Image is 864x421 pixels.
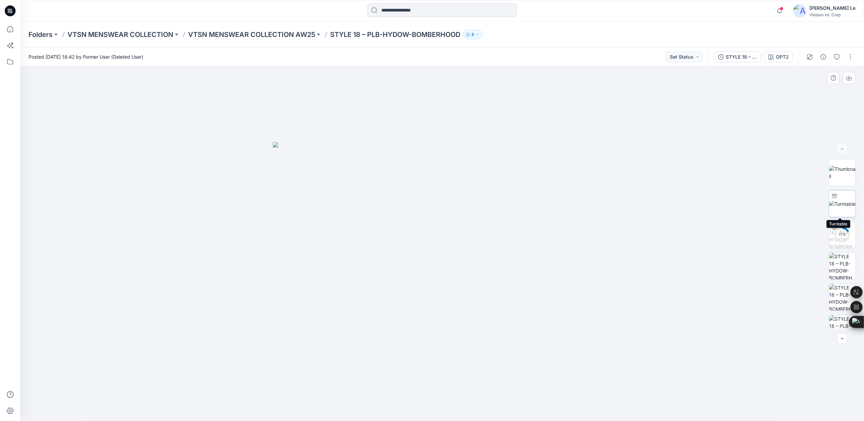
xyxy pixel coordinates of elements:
img: STYLE 18 – PLB-HYDOW-BOMBERHOOD_OPT2_Back [829,315,856,342]
p: 8 [471,31,474,38]
button: OPT2 [764,52,793,62]
button: STYLE 18 – PLB-HYDOW-BOMBERHOOD [714,52,761,62]
img: Turntable [829,200,856,207]
img: STYLE 18 – PLB-HYDOW-BOMBERHOOD OPT2 [829,222,856,248]
img: STYLE 18 – PLB-HYDOW-BOMBERHOOD_OPT2_Left [829,284,856,310]
a: VTSN MENSWEAR COLLECTION [67,30,173,39]
div: STYLE 18 – PLB-HYDOW-BOMBERHOOD [726,53,757,61]
button: 8 [463,30,483,39]
div: [PERSON_NAME] Le [809,4,856,12]
span: Posted [DATE] 18:42 by [28,53,143,60]
p: STYLE 18 – PLB-HYDOW-BOMBERHOOD [330,30,460,39]
div: Vietsun Int. Corp [809,12,856,17]
img: STYLE 18 – PLB-HYDOW-BOMBERHOOD_OPT2_Front [829,253,856,279]
div: OPT2 [776,53,789,61]
a: VTSN MENSWEAR COLLECTION AW25 [188,30,315,39]
a: Folders [28,30,53,39]
a: Former User (Deleted User) [83,54,143,60]
img: avatar [793,4,807,18]
button: Details [818,52,829,62]
img: Thumbnail [829,165,856,180]
div: 17 % [834,232,850,238]
img: eyJhbGciOiJIUzI1NiIsImtpZCI6IjAiLCJzbHQiOiJzZXMiLCJ0eXAiOiJKV1QifQ.eyJkYXRhIjp7InR5cGUiOiJzdG9yYW... [273,142,612,421]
